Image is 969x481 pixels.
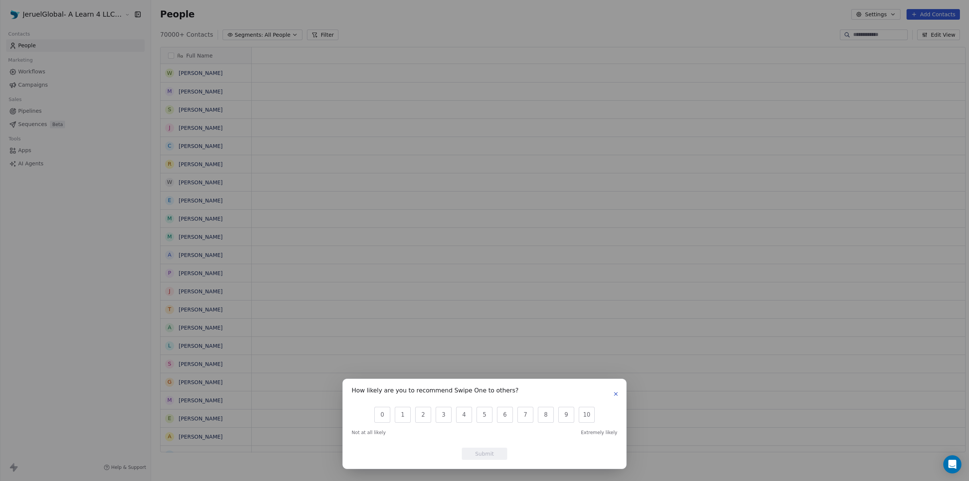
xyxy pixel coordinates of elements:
[558,407,574,423] button: 9
[415,407,431,423] button: 2
[436,407,452,423] button: 3
[456,407,472,423] button: 4
[462,448,507,460] button: Submit
[581,430,617,436] span: Extremely likely
[352,388,519,395] h1: How likely are you to recommend Swipe One to others?
[395,407,411,423] button: 1
[538,407,554,423] button: 8
[517,407,533,423] button: 7
[477,407,492,423] button: 5
[579,407,595,423] button: 10
[352,430,386,436] span: Not at all likely
[497,407,513,423] button: 6
[374,407,390,423] button: 0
